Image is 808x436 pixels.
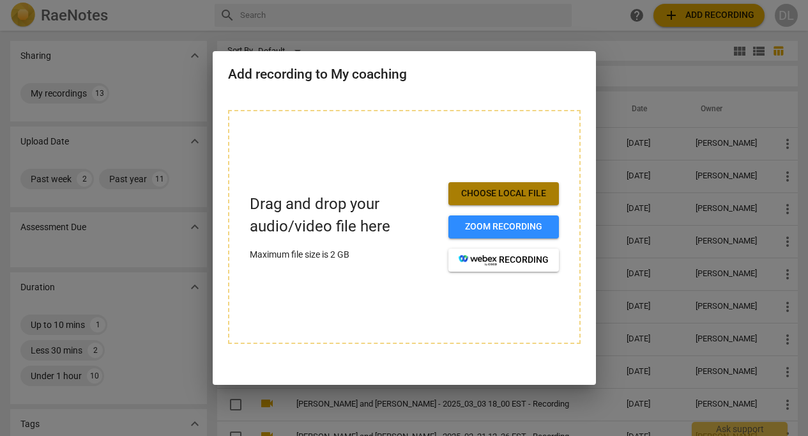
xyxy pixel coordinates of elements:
p: Maximum file size is 2 GB [250,248,438,261]
span: Zoom recording [459,221,549,233]
span: Choose local file [459,187,549,200]
p: Drag and drop your audio/video file here [250,193,438,238]
span: recording [459,254,549,267]
button: recording [448,249,559,272]
button: Choose local file [448,182,559,205]
h2: Add recording to My coaching [228,66,581,82]
button: Zoom recording [448,215,559,238]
